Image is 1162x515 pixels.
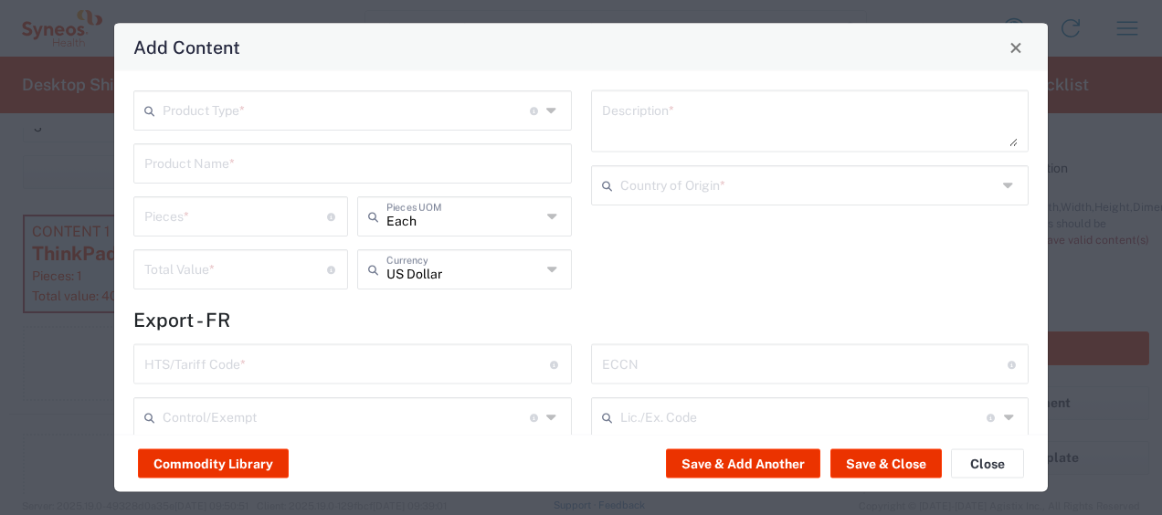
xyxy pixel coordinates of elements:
h4: Export - FR [133,309,1029,331]
button: Close [1003,35,1029,60]
button: Close [951,449,1024,478]
button: Commodity Library [138,449,289,478]
button: Save & Close [830,449,942,478]
h4: Add Content [133,34,240,60]
button: Save & Add Another [666,449,820,478]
